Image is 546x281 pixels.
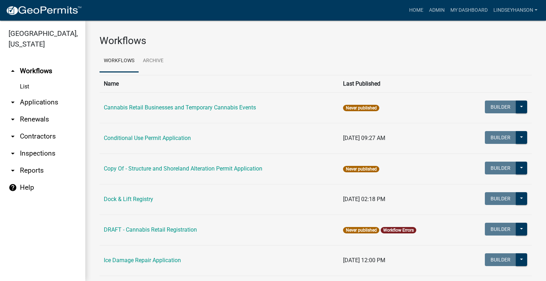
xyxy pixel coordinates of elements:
th: Name [100,75,339,92]
a: Workflow Errors [383,228,414,233]
span: [DATE] 09:27 AM [343,135,385,141]
a: Conditional Use Permit Application [104,135,191,141]
button: Builder [485,192,516,205]
a: DRAFT - Cannabis Retail Registration [104,226,197,233]
button: Builder [485,223,516,236]
a: Copy Of - Structure and Shoreland Alteration Permit Application [104,165,262,172]
a: Lindseyhanson [491,4,540,17]
i: arrow_drop_down [9,115,17,124]
a: My Dashboard [448,4,491,17]
span: Never published [343,227,379,233]
a: Archive [139,50,168,72]
span: Never published [343,105,379,111]
button: Builder [485,101,516,113]
span: [DATE] 02:18 PM [343,196,385,202]
span: Never published [343,166,379,172]
button: Builder [485,162,516,174]
i: arrow_drop_down [9,149,17,158]
a: Admin [426,4,448,17]
i: arrow_drop_down [9,166,17,175]
h3: Workflows [100,35,532,47]
i: arrow_drop_down [9,132,17,141]
a: Dock & Lift Registry [104,196,153,202]
i: help [9,183,17,192]
span: [DATE] 12:00 PM [343,257,385,264]
button: Builder [485,253,516,266]
th: Last Published [339,75,460,92]
a: Home [406,4,426,17]
a: Ice Damage Repair Application [104,257,181,264]
a: Workflows [100,50,139,72]
a: Cannabis Retail Businesses and Temporary Cannabis Events [104,104,256,111]
i: arrow_drop_up [9,67,17,75]
button: Builder [485,131,516,144]
i: arrow_drop_down [9,98,17,107]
